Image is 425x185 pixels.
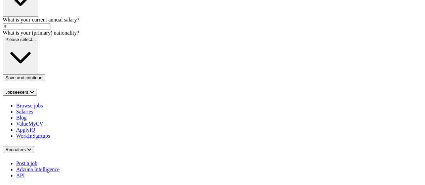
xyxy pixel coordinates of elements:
a: Browse jobs [16,103,43,108]
span: Recruiters [5,147,26,152]
a: Blog [16,115,27,121]
a: API [16,173,25,178]
img: toggle icon [30,91,34,94]
a: ApplyIQ [16,127,35,133]
a: Salaries [16,109,33,114]
a: ValueMyCV [16,121,43,127]
label: What is your (primary) nationality? [3,30,79,36]
a: Post a job [16,160,37,166]
img: toggle icon [27,148,32,151]
a: Adzuna Intelligence [16,167,59,172]
a: WorkInStartups [16,133,50,139]
span: Please select... [5,37,36,42]
span: Jobseekers [5,90,28,95]
label: What is your current annual salary? [3,17,79,22]
button: Please select... [3,36,38,74]
button: Save and continue [3,74,45,81]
